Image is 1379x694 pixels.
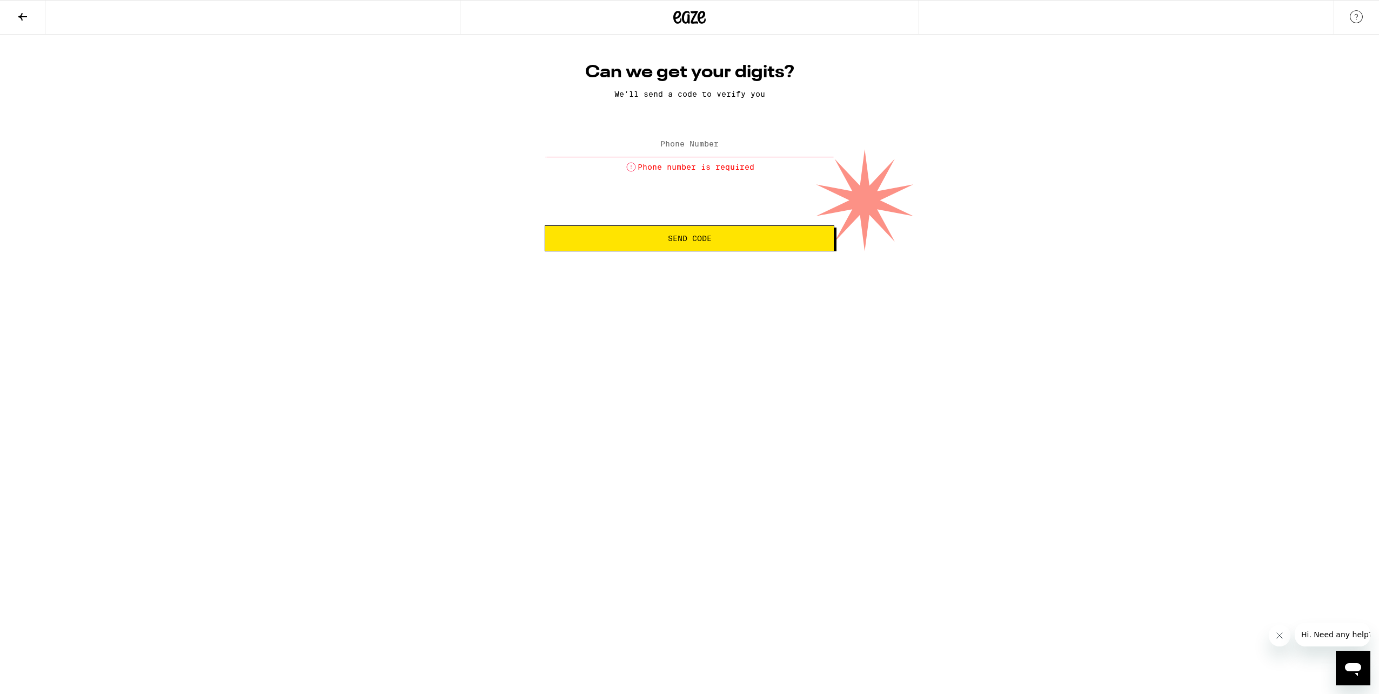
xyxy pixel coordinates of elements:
span: Hi. Need any help? [6,8,78,16]
span: Send Code [668,235,712,242]
h1: Can we get your digits? [545,62,834,83]
input: Phone Number [545,132,834,157]
iframe: Message from company [1295,623,1370,646]
iframe: Button to launch messaging window [1336,651,1370,685]
label: Phone Number [660,139,719,148]
button: Send Code [545,225,834,251]
iframe: Close message [1269,625,1290,646]
li: Phone number is required [545,161,834,173]
p: We'll send a code to verify you [545,90,834,98]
